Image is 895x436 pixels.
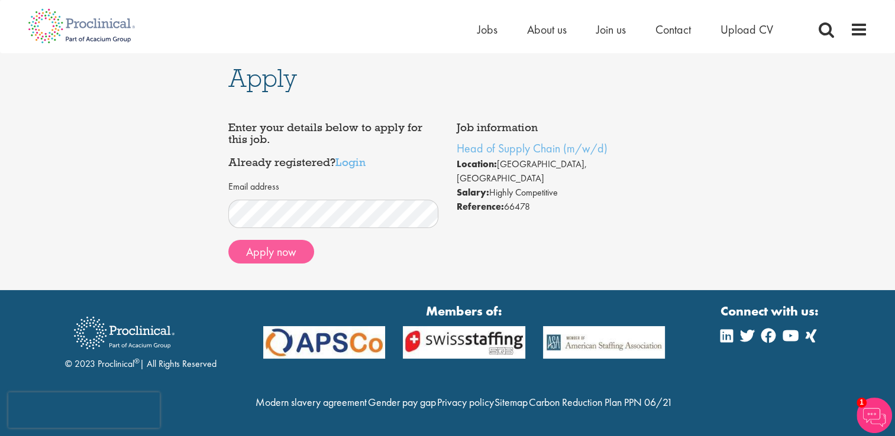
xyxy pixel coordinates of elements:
[596,22,626,37] a: Join us
[256,395,367,409] a: Modern slavery agreement
[65,308,183,357] img: Proclinical Recruitment
[254,326,395,359] img: APSCo
[477,22,497,37] a: Jobs
[335,155,366,169] a: Login
[457,186,489,199] strong: Salary:
[527,22,567,37] a: About us
[457,157,667,186] li: [GEOGRAPHIC_DATA], [GEOGRAPHIC_DATA]
[457,200,504,213] strong: Reference:
[134,356,140,366] sup: ®
[8,392,160,428] iframe: reCAPTCHA
[228,240,314,263] button: Apply now
[394,326,534,359] img: APSCo
[368,395,436,409] a: Gender pay gap
[457,186,667,200] li: Highly Competitive
[495,395,528,409] a: Sitemap
[228,122,439,168] h4: Enter your details below to apply for this job. Already registered?
[457,158,497,170] strong: Location:
[263,302,665,320] strong: Members of:
[437,395,493,409] a: Privacy policy
[655,22,691,37] a: Contact
[529,395,673,409] a: Carbon Reduction Plan PPN 06/21
[228,62,297,94] span: Apply
[857,398,867,408] span: 1
[720,302,821,320] strong: Connect with us:
[65,308,217,371] div: © 2023 Proclinical | All Rights Reserved
[457,200,667,214] li: 66478
[720,22,773,37] a: Upload CV
[228,180,279,194] label: Email address
[534,326,674,359] img: APSCo
[457,122,667,134] h4: Job information
[857,398,892,433] img: Chatbot
[457,141,608,156] a: Head of Supply Chain (m/w/d)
